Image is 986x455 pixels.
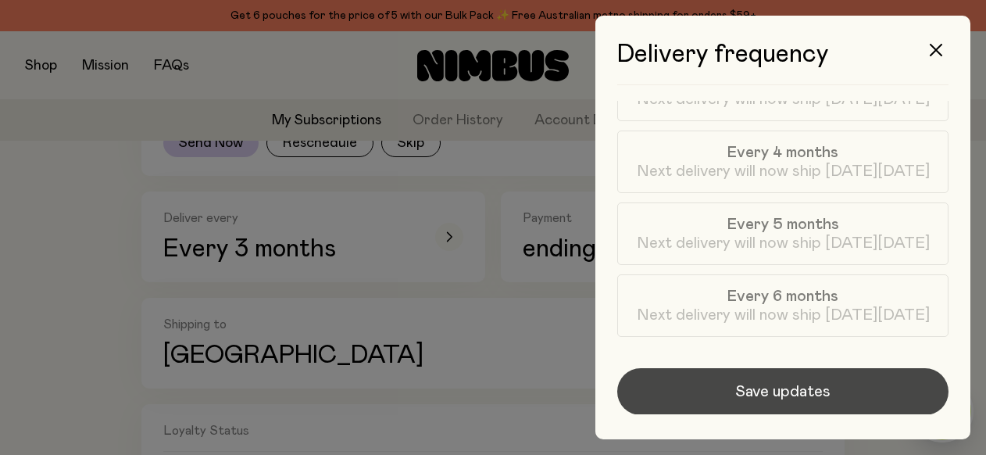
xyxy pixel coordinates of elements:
[727,287,838,306] span: Every 6 months
[617,368,948,415] button: Save updates
[637,306,930,324] span: Next delivery will now ship [DATE][DATE]
[617,41,948,85] h3: Delivery frequency
[727,143,838,162] span: Every 4 months
[727,215,839,234] span: Every 5 months
[637,162,930,181] span: Next delivery will now ship [DATE][DATE]
[637,234,930,253] span: Next delivery will now ship [DATE][DATE]
[735,381,831,403] span: Save updates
